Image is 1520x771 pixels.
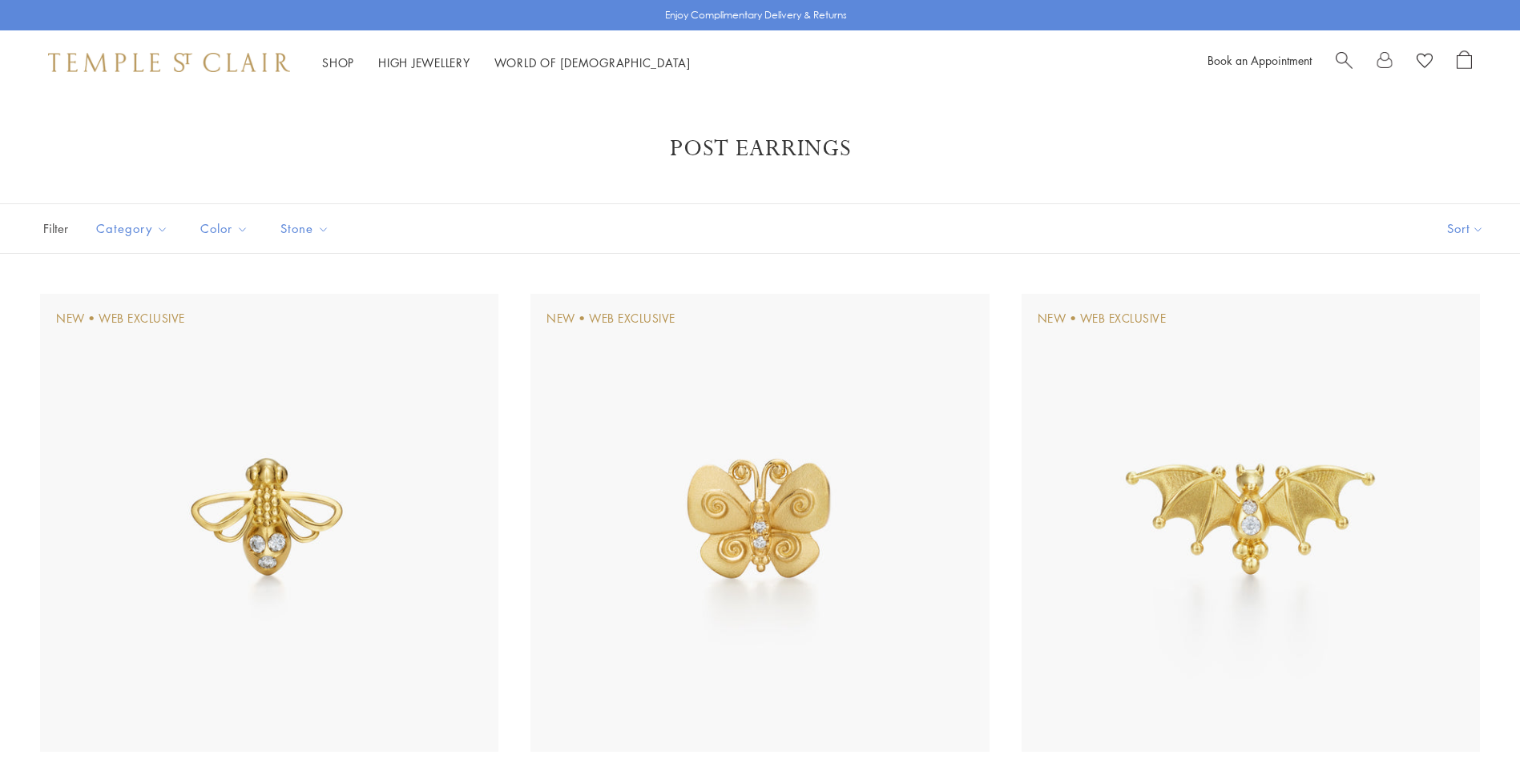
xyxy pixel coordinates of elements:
button: Category [84,211,180,247]
img: E18104-MINIBAT [1022,294,1480,752]
span: Stone [272,219,341,239]
a: View Wishlist [1417,50,1433,74]
span: Category [88,219,180,239]
span: Color [192,219,260,239]
p: Enjoy Complimentary Delivery & Returns [665,7,847,23]
img: Temple St. Clair [48,53,290,72]
a: High JewelleryHigh Jewellery [378,54,470,70]
button: Stone [268,211,341,247]
nav: Main navigation [322,53,691,73]
a: Open Shopping Bag [1457,50,1472,74]
div: New • Web Exclusive [546,310,675,327]
button: Show sort by [1411,204,1520,253]
a: ShopShop [322,54,354,70]
button: Color [188,211,260,247]
a: Book an Appointment [1208,52,1312,68]
img: E18101-MINIBEE [40,294,498,752]
div: New • Web Exclusive [56,310,185,327]
img: E18102-MINIBFLY [530,294,989,752]
a: Search [1336,50,1353,74]
a: World of [DEMOGRAPHIC_DATA]World of [DEMOGRAPHIC_DATA] [494,54,691,70]
div: New • Web Exclusive [1038,310,1167,327]
h1: Post Earrings [64,135,1456,163]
